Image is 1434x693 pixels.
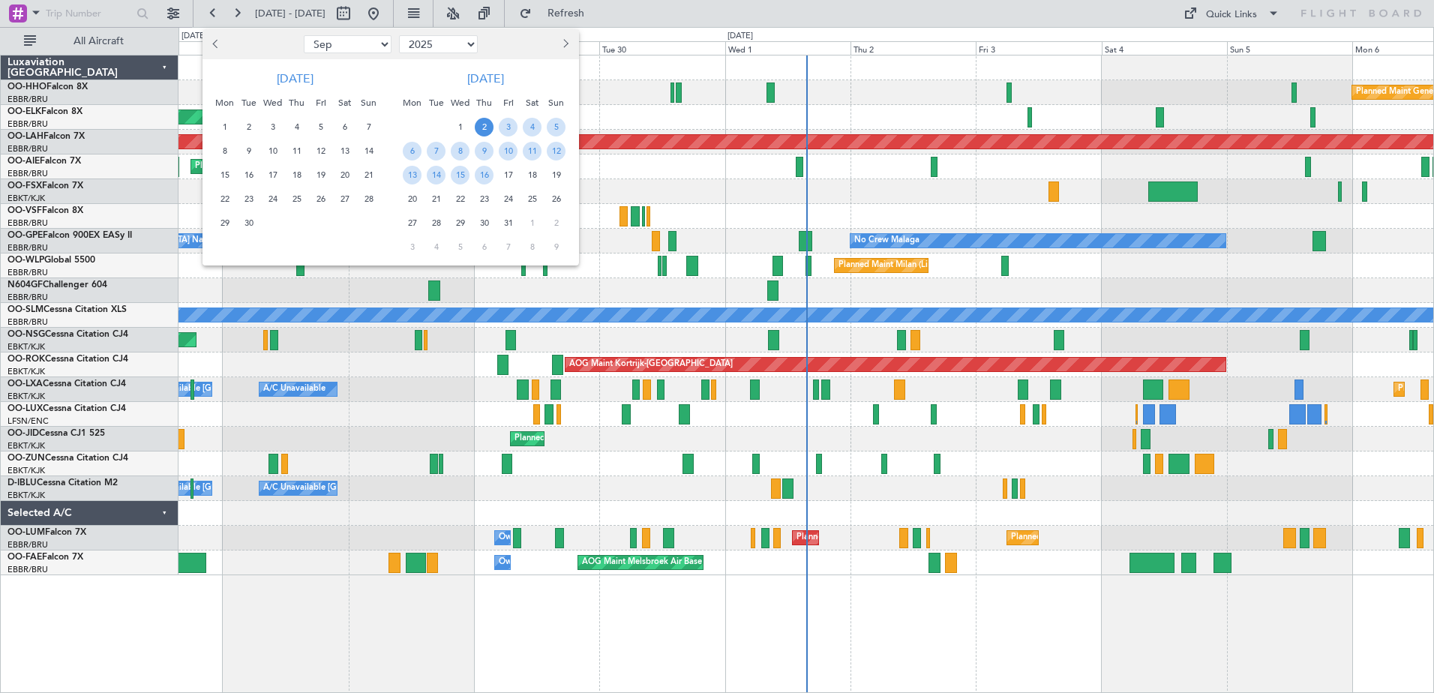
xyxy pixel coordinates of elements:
div: 28-9-2025 [357,187,381,211]
div: 8-11-2025 [520,235,544,259]
div: 27-9-2025 [333,187,357,211]
span: 18 [287,166,306,184]
span: 3 [263,118,282,136]
span: 10 [263,142,282,160]
div: 6-9-2025 [333,115,357,139]
div: 7-11-2025 [496,235,520,259]
span: 22 [215,190,234,208]
div: 4-9-2025 [285,115,309,139]
div: 21-9-2025 [357,163,381,187]
div: Fri [309,91,333,115]
div: 16-9-2025 [237,163,261,187]
div: 13-9-2025 [333,139,357,163]
span: 10 [499,142,517,160]
div: 2-9-2025 [237,115,261,139]
div: 24-10-2025 [496,187,520,211]
span: 6 [335,118,354,136]
span: 16 [239,166,258,184]
span: 24 [263,190,282,208]
span: 4 [523,118,541,136]
span: 11 [523,142,541,160]
span: 12 [547,142,565,160]
div: 11-10-2025 [520,139,544,163]
span: 5 [451,238,469,256]
span: 6 [403,142,421,160]
div: Fri [496,91,520,115]
div: Wed [448,91,472,115]
span: 8 [451,142,469,160]
span: 29 [451,214,469,232]
span: 18 [523,166,541,184]
span: 1 [523,214,541,232]
span: 25 [287,190,306,208]
span: 19 [311,166,330,184]
span: 8 [523,238,541,256]
span: 16 [475,166,493,184]
span: 23 [475,190,493,208]
span: 8 [215,142,234,160]
span: 26 [311,190,330,208]
div: 1-9-2025 [213,115,237,139]
span: 28 [359,190,378,208]
div: 7-10-2025 [424,139,448,163]
span: 13 [403,166,421,184]
span: 20 [335,166,354,184]
span: 3 [499,118,517,136]
div: Thu [285,91,309,115]
div: 5-10-2025 [544,115,568,139]
div: 6-10-2025 [400,139,424,163]
div: Mon [400,91,424,115]
span: 5 [311,118,330,136]
div: 14-10-2025 [424,163,448,187]
div: 19-10-2025 [544,163,568,187]
div: 4-10-2025 [520,115,544,139]
span: 3 [403,238,421,256]
span: 2 [475,118,493,136]
div: 17-9-2025 [261,163,285,187]
div: 26-10-2025 [544,187,568,211]
div: 12-10-2025 [544,139,568,163]
div: 10-10-2025 [496,139,520,163]
div: 3-9-2025 [261,115,285,139]
span: 25 [523,190,541,208]
span: 2 [239,118,258,136]
span: 4 [427,238,445,256]
div: 5-11-2025 [448,235,472,259]
div: 3-11-2025 [400,235,424,259]
span: 24 [499,190,517,208]
div: Thu [472,91,496,115]
span: 30 [475,214,493,232]
div: 9-11-2025 [544,235,568,259]
span: 6 [475,238,493,256]
div: 2-11-2025 [544,211,568,235]
div: 7-9-2025 [357,115,381,139]
span: 20 [403,190,421,208]
span: 5 [547,118,565,136]
span: 17 [499,166,517,184]
button: Previous month [208,32,225,56]
div: Sat [520,91,544,115]
div: 15-10-2025 [448,163,472,187]
div: Sun [544,91,568,115]
div: 27-10-2025 [400,211,424,235]
span: 21 [359,166,378,184]
div: Tue [237,91,261,115]
div: 25-10-2025 [520,187,544,211]
span: 26 [547,190,565,208]
div: Sun [357,91,381,115]
div: 6-11-2025 [472,235,496,259]
div: 4-11-2025 [424,235,448,259]
span: 27 [335,190,354,208]
span: 27 [403,214,421,232]
div: 2-10-2025 [472,115,496,139]
span: 13 [335,142,354,160]
span: 4 [287,118,306,136]
button: Next month [556,32,573,56]
span: 15 [215,166,234,184]
span: 29 [215,214,234,232]
div: 20-9-2025 [333,163,357,187]
span: 1 [451,118,469,136]
span: 2 [547,214,565,232]
div: 13-10-2025 [400,163,424,187]
div: 22-9-2025 [213,187,237,211]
